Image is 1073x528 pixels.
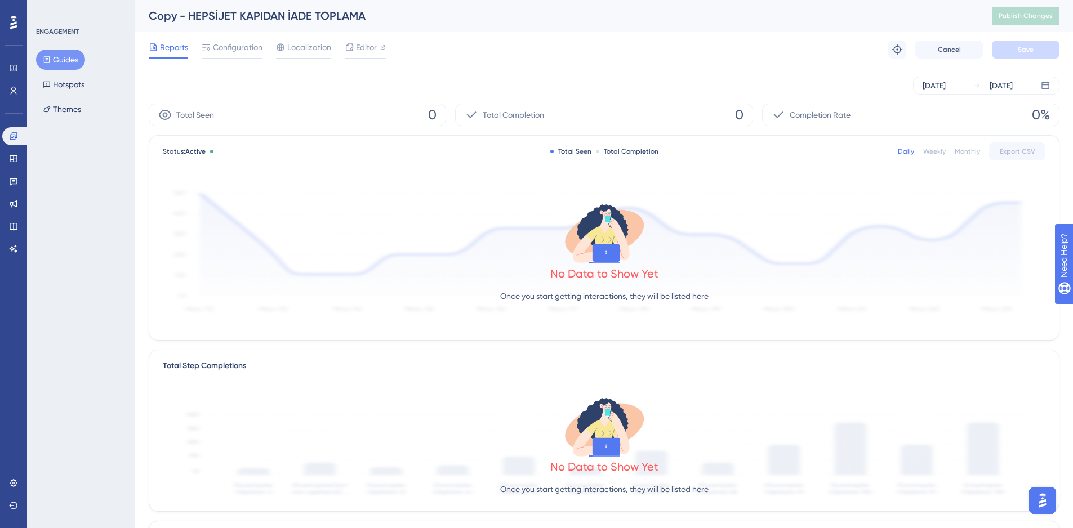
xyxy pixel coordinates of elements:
div: Total Seen [550,147,591,156]
div: [DATE] [990,79,1013,92]
span: Export CSV [1000,147,1035,156]
p: Once you start getting interactions, they will be listed here [500,289,709,303]
div: Weekly [923,147,946,156]
span: 0% [1032,106,1050,124]
div: No Data to Show Yet [550,266,658,281]
iframe: UserGuiding AI Assistant Launcher [1026,484,1059,517]
div: [DATE] [923,79,946,92]
span: Localization [287,41,331,54]
span: Configuration [213,41,262,54]
p: Once you start getting interactions, they will be listed here [500,482,709,496]
button: Publish Changes [992,7,1059,25]
span: 0 [428,106,437,124]
span: Publish Changes [999,11,1053,20]
span: Active [185,147,206,155]
div: No Data to Show Yet [550,459,658,475]
button: Export CSV [989,142,1045,160]
div: Copy - HEPSİJET KAPIDAN İADE TOPLAMA [149,8,964,24]
div: Total Completion [596,147,658,156]
span: Need Help? [26,3,70,16]
button: Save [992,41,1059,59]
span: Total Completion [483,108,544,122]
button: Hotspots [36,74,91,95]
span: Editor [356,41,377,54]
div: Monthly [955,147,980,156]
span: 0 [735,106,743,124]
span: Save [1018,45,1034,54]
span: Status: [163,147,206,156]
button: Cancel [915,41,983,59]
span: Cancel [938,45,961,54]
button: Themes [36,99,88,119]
div: ENGAGEMENT [36,27,79,36]
button: Guides [36,50,85,70]
span: Completion Rate [790,108,851,122]
div: Daily [898,147,914,156]
div: Total Step Completions [163,359,246,373]
span: Total Seen [176,108,214,122]
span: Reports [160,41,188,54]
